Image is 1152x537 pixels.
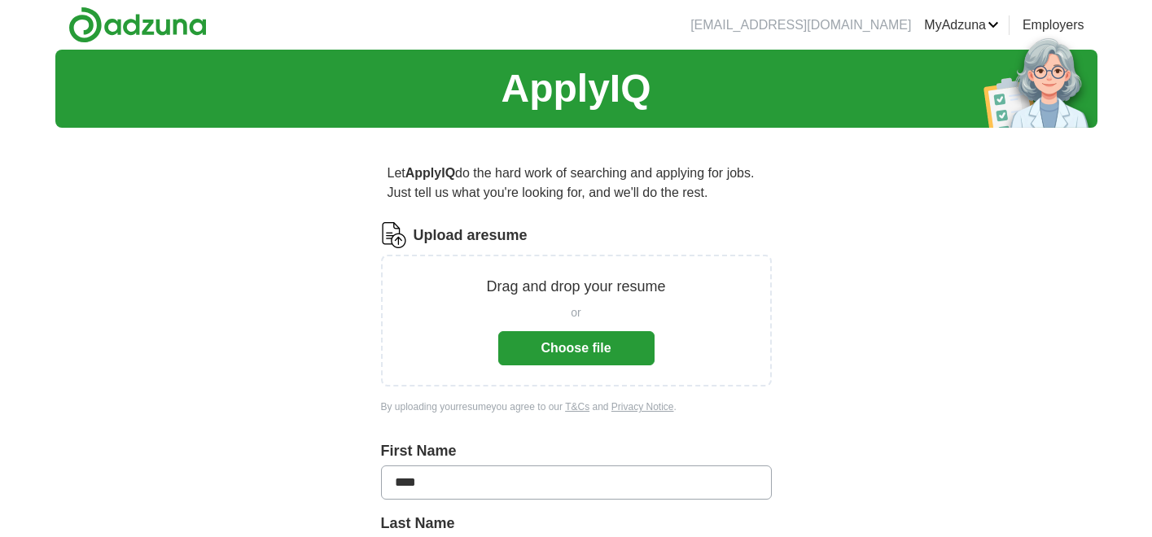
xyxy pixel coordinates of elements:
div: By uploading your resume you agree to our and . [381,399,772,414]
span: or [571,304,580,321]
label: First Name [381,440,772,462]
label: Last Name [381,513,772,535]
strong: ApplyIQ [405,166,455,180]
img: CV Icon [381,222,407,248]
p: Drag and drop your resume [486,276,665,298]
a: Employers [1023,15,1084,35]
a: T&Cs [565,401,589,413]
a: Privacy Notice [611,401,674,413]
label: Upload a resume [414,225,528,247]
li: [EMAIL_ADDRESS][DOMAIN_NAME] [690,15,911,35]
h1: ApplyIQ [501,59,650,118]
p: Let do the hard work of searching and applying for jobs. Just tell us what you're looking for, an... [381,157,772,209]
img: Adzuna logo [68,7,207,43]
a: MyAdzuna [924,15,999,35]
button: Choose file [498,331,655,365]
